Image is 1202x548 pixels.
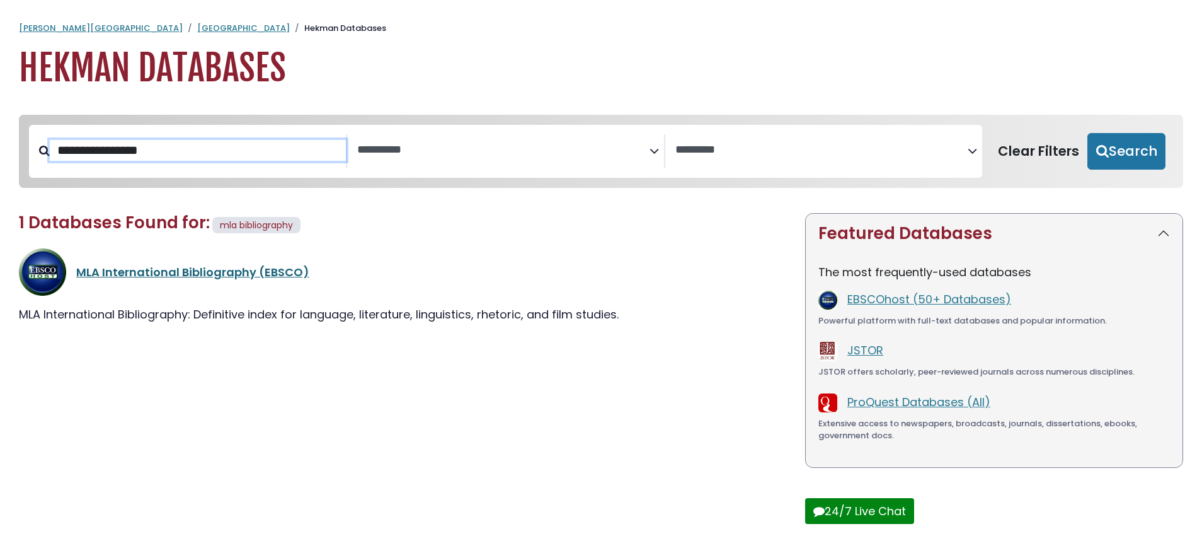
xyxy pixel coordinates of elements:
[847,394,990,410] a: ProQuest Databases (All)
[847,342,883,358] a: JSTOR
[197,22,290,34] a: [GEOGRAPHIC_DATA]
[990,133,1087,170] button: Clear Filters
[19,47,1183,90] h1: Hekman Databases
[805,498,914,524] button: 24/7 Live Chat
[1087,133,1165,170] button: Submit for Search Results
[19,211,210,234] span: 1 Databases Found for:
[818,366,1170,378] div: JSTOR offers scholarly, peer-reviewed journals across numerous disciplines.
[220,219,293,231] span: mla bibliography
[675,144,968,157] textarea: Search
[818,417,1170,442] div: Extensive access to newspapers, broadcasts, journals, dissertations, ebooks, government docs.
[818,315,1170,327] div: Powerful platform with full-text databases and popular information.
[76,264,309,280] a: MLA International Bibliography (EBSCO)
[19,22,1183,35] nav: breadcrumb
[290,22,386,35] li: Hekman Databases
[19,306,790,323] div: MLA International Bibliography: Definitive index for language, literature, linguistics, rhetoric,...
[19,115,1183,188] nav: Search filters
[357,144,650,157] textarea: Search
[19,22,183,34] a: [PERSON_NAME][GEOGRAPHIC_DATA]
[847,291,1011,307] a: EBSCOhost (50+ Databases)
[818,264,1170,281] p: The most frequently-used databases
[806,214,1182,254] button: Featured Databases
[50,140,346,161] input: Search database by title or keyword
